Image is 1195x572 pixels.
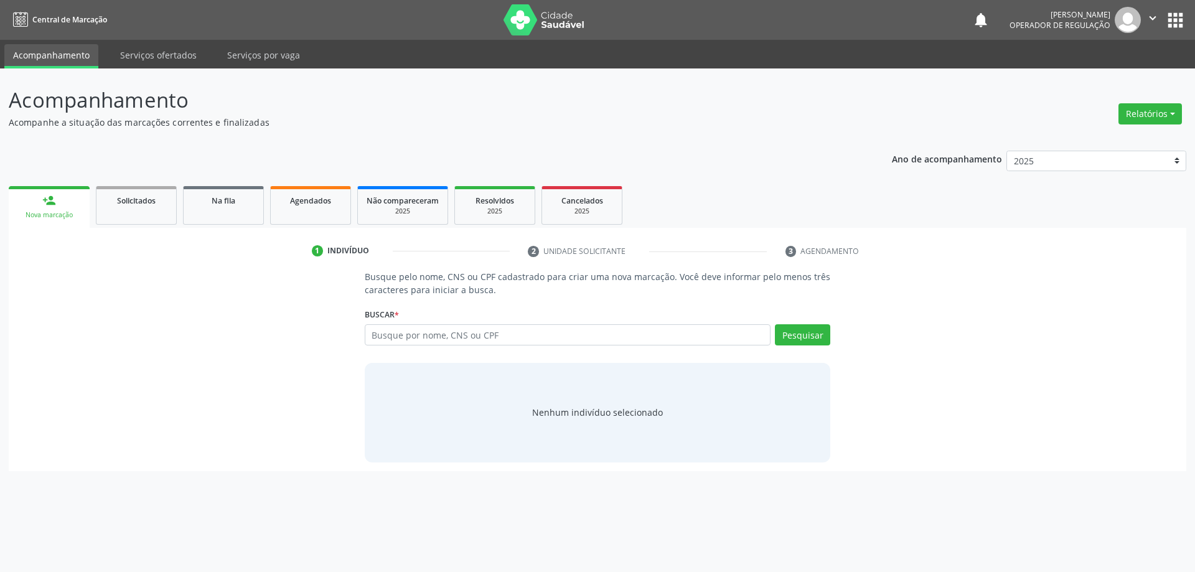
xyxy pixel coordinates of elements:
div: 2025 [367,207,439,216]
label: Buscar [365,305,399,324]
a: Acompanhamento [4,44,98,68]
span: Cancelados [561,195,603,206]
div: 1 [312,245,323,256]
p: Acompanhe a situação das marcações correntes e finalizadas [9,116,833,129]
a: Serviços por vaga [218,44,309,66]
img: img [1115,7,1141,33]
div: [PERSON_NAME] [1010,9,1110,20]
div: Indivíduo [327,245,369,256]
input: Busque por nome, CNS ou CPF [365,324,771,345]
p: Busque pelo nome, CNS ou CPF cadastrado para criar uma nova marcação. Você deve informar pelo men... [365,270,831,296]
a: Central de Marcação [9,9,107,30]
span: Solicitados [117,195,156,206]
a: Serviços ofertados [111,44,205,66]
i:  [1146,11,1160,25]
span: Agendados [290,195,331,206]
button: apps [1165,9,1186,31]
button: Relatórios [1118,103,1182,124]
span: Na fila [212,195,235,206]
div: person_add [42,194,56,207]
div: 2025 [464,207,526,216]
p: Ano de acompanhamento [892,151,1002,166]
div: 2025 [551,207,613,216]
div: Nenhum indivíduo selecionado [532,406,663,419]
div: Nova marcação [17,210,81,220]
span: Resolvidos [476,195,514,206]
span: Operador de regulação [1010,20,1110,30]
span: Não compareceram [367,195,439,206]
span: Central de Marcação [32,14,107,25]
button:  [1141,7,1165,33]
button: Pesquisar [775,324,830,345]
button: notifications [972,11,990,29]
p: Acompanhamento [9,85,833,116]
